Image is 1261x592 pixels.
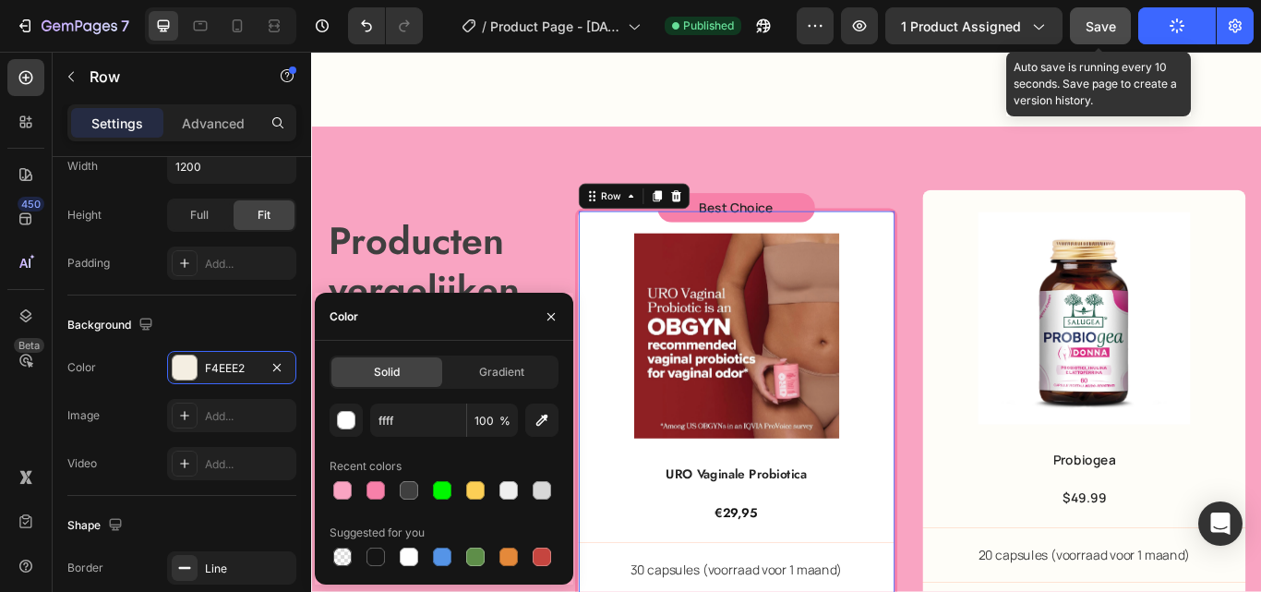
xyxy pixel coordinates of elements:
[1198,501,1243,546] div: Open Intercom Messenger
[334,161,365,177] div: Row
[67,513,126,538] div: Shape
[683,18,734,34] span: Published
[90,66,246,88] p: Row
[18,197,44,211] div: 450
[1086,18,1116,34] span: Save
[67,313,157,338] div: Background
[402,482,587,505] h3: URO Vaginale Probiotica
[67,560,103,576] div: Border
[121,15,129,37] p: 7
[1070,7,1131,44] button: Save
[330,458,402,475] div: Recent colors
[901,17,1021,36] span: 1 product assigned
[820,467,982,487] p: Probiogea
[67,359,96,376] div: Color
[69,559,226,581] p: Inhoud per verpakking
[376,212,616,453] a: URO Vaginale Probiotica
[205,561,292,577] div: Line
[67,407,100,424] div: Image
[67,207,102,224] div: Height
[205,360,258,377] div: F4EEE2
[311,52,1261,592] iframe: Design area
[374,364,400,381] span: Solid
[205,456,292,473] div: Add...
[499,413,510,429] span: %
[885,7,1063,44] button: 1 product assigned
[67,455,97,472] div: Video
[67,255,110,272] div: Padding
[402,527,587,550] div: €29,95
[91,114,143,133] p: Settings
[490,17,620,36] span: Product Page - [DATE] 20:40:21
[777,187,1025,435] img: gempages_530379185214981236-7474f554-4f3d-43e7-ad3a-78209141db8b.jpg
[7,7,138,44] button: 7
[330,308,358,325] div: Color
[190,207,209,224] span: Full
[205,256,292,272] div: Add...
[258,207,270,224] span: Fit
[370,404,466,437] input: Eg: FFFFFF
[67,158,98,175] div: Width
[168,150,295,183] input: Auto
[482,17,486,36] span: /
[182,114,245,133] p: Advanced
[715,512,1087,531] p: $49.99
[330,525,425,541] div: Suggested for you
[479,364,524,381] span: Gradient
[451,173,539,192] p: Best Choice
[348,7,423,44] div: Undo/Redo
[205,408,292,425] div: Add...
[14,338,44,353] div: Beta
